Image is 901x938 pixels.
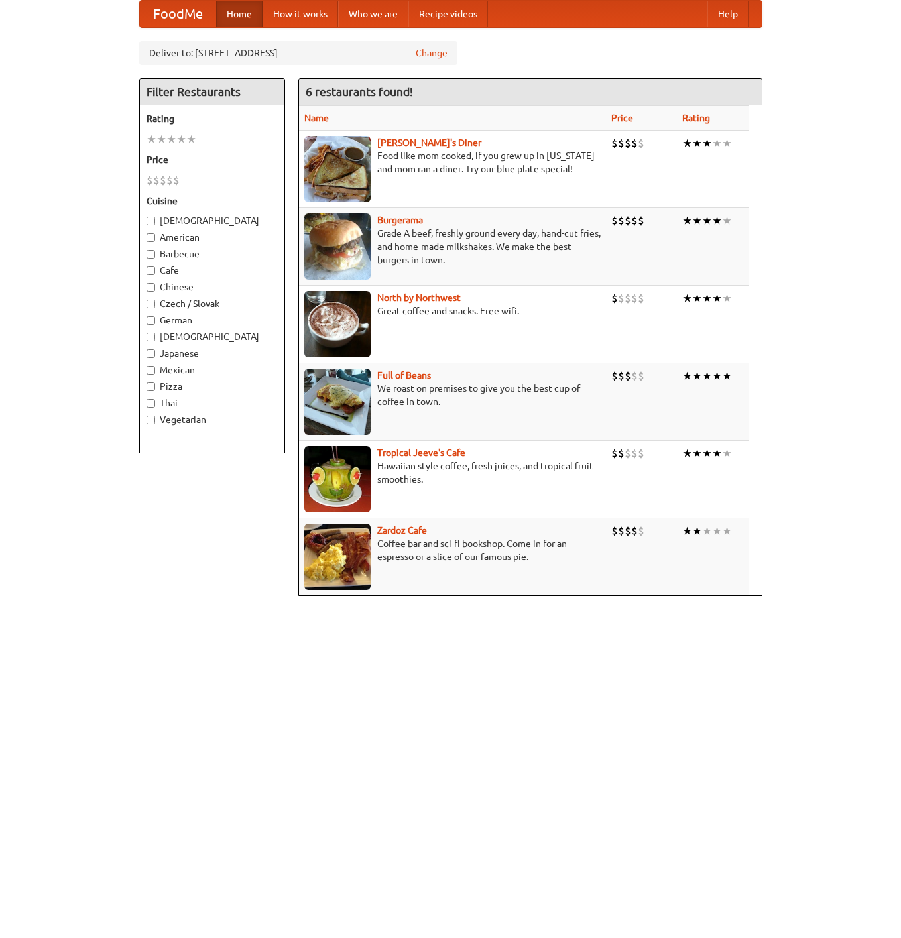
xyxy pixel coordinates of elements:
[625,136,631,150] li: $
[631,524,638,538] li: $
[147,194,278,207] h5: Cuisine
[618,213,625,228] li: $
[186,132,196,147] li: ★
[147,416,155,424] input: Vegetarian
[631,446,638,461] li: $
[304,149,601,176] p: Food like mom cooked, if you grew up in [US_STATE] and mom ran a diner. Try our blue plate special!
[712,524,722,538] li: ★
[304,136,371,202] img: sallys.jpg
[682,291,692,306] li: ★
[618,291,625,306] li: $
[682,524,692,538] li: ★
[304,113,329,123] a: Name
[147,264,278,277] label: Cafe
[692,369,702,383] li: ★
[147,173,153,188] li: $
[707,1,749,27] a: Help
[408,1,488,27] a: Recipe videos
[682,136,692,150] li: ★
[147,382,155,391] input: Pizza
[304,227,601,266] p: Grade A beef, freshly ground every day, hand-cut fries, and home-made milkshakes. We make the bes...
[631,136,638,150] li: $
[722,446,732,461] li: ★
[147,153,278,166] h5: Price
[682,446,692,461] li: ★
[611,291,618,306] li: $
[692,524,702,538] li: ★
[702,291,712,306] li: ★
[638,136,644,150] li: $
[625,291,631,306] li: $
[153,173,160,188] li: $
[416,46,448,60] a: Change
[304,537,601,563] p: Coffee bar and sci-fi bookshop. Come in for an espresso or a slice of our famous pie.
[147,112,278,125] h5: Rating
[147,363,278,377] label: Mexican
[682,113,710,123] a: Rating
[722,524,732,538] li: ★
[692,446,702,461] li: ★
[304,369,371,435] img: beans.jpg
[692,291,702,306] li: ★
[147,231,278,244] label: American
[147,314,278,327] label: German
[304,304,601,318] p: Great coffee and snacks. Free wifi.
[702,446,712,461] li: ★
[156,132,166,147] li: ★
[147,250,155,259] input: Barbecue
[147,330,278,343] label: [DEMOGRAPHIC_DATA]
[147,399,155,408] input: Thai
[625,369,631,383] li: $
[618,136,625,150] li: $
[722,213,732,228] li: ★
[147,300,155,308] input: Czech / Slovak
[263,1,338,27] a: How it works
[166,173,173,188] li: $
[160,173,166,188] li: $
[618,446,625,461] li: $
[712,369,722,383] li: ★
[216,1,263,27] a: Home
[611,446,618,461] li: $
[377,215,423,225] a: Burgerama
[176,132,186,147] li: ★
[147,380,278,393] label: Pizza
[147,266,155,275] input: Cafe
[692,213,702,228] li: ★
[682,369,692,383] li: ★
[147,413,278,426] label: Vegetarian
[304,382,601,408] p: We roast on premises to give you the best cup of coffee in town.
[306,86,413,98] ng-pluralize: 6 restaurants found!
[147,214,278,227] label: [DEMOGRAPHIC_DATA]
[702,213,712,228] li: ★
[147,396,278,410] label: Thai
[625,446,631,461] li: $
[147,132,156,147] li: ★
[638,213,644,228] li: $
[631,369,638,383] li: $
[377,137,481,148] a: [PERSON_NAME]'s Diner
[702,524,712,538] li: ★
[140,79,284,105] h4: Filter Restaurants
[377,370,431,381] a: Full of Beans
[611,136,618,150] li: $
[722,369,732,383] li: ★
[304,291,371,357] img: north.jpg
[611,369,618,383] li: $
[638,446,644,461] li: $
[147,349,155,358] input: Japanese
[377,292,461,303] a: North by Northwest
[139,41,457,65] div: Deliver to: [STREET_ADDRESS]
[147,333,155,341] input: [DEMOGRAPHIC_DATA]
[147,247,278,261] label: Barbecue
[304,446,371,512] img: jeeves.jpg
[722,291,732,306] li: ★
[611,524,618,538] li: $
[618,524,625,538] li: $
[377,447,465,458] b: Tropical Jeeve's Cafe
[147,217,155,225] input: [DEMOGRAPHIC_DATA]
[304,213,371,280] img: burgerama.jpg
[377,525,427,536] a: Zardoz Cafe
